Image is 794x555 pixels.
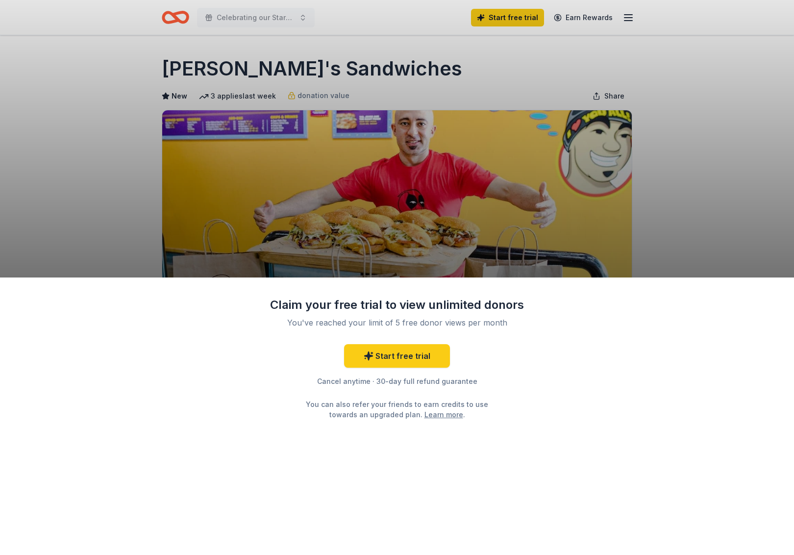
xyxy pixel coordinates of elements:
a: Learn more [424,409,463,420]
div: Claim your free trial to view unlimited donors [270,297,524,313]
div: You've reached your limit of 5 free donor views per month [281,317,513,328]
div: You can also refer your friends to earn credits to use towards an upgraded plan. . [297,399,497,420]
div: Cancel anytime · 30-day full refund guarantee [270,376,524,387]
a: Start free trial [344,344,450,368]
